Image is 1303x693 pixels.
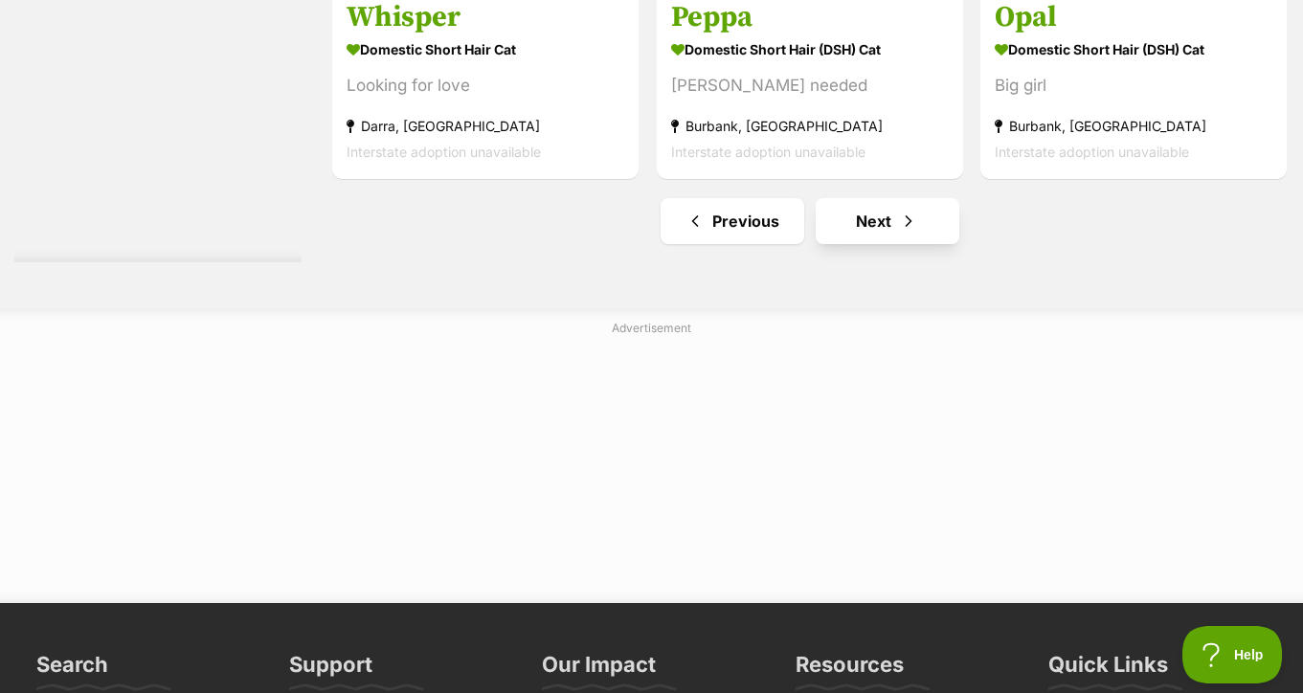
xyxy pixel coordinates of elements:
h3: Search [36,651,108,689]
iframe: Advertisement [188,345,1116,584]
span: Interstate adoption unavailable [671,144,865,160]
strong: Burbank, [GEOGRAPHIC_DATA] [671,113,949,139]
strong: Domestic Short Hair (DSH) Cat [995,35,1272,63]
strong: Domestic Short Hair (DSH) Cat [671,35,949,63]
span: Interstate adoption unavailable [995,144,1189,160]
a: Next page [816,198,959,244]
strong: Darra, [GEOGRAPHIC_DATA] [347,113,624,139]
iframe: Help Scout Beacon - Open [1182,626,1284,683]
span: Interstate adoption unavailable [347,144,541,160]
h3: Resources [796,651,904,689]
strong: Burbank, [GEOGRAPHIC_DATA] [995,113,1272,139]
div: [PERSON_NAME] needed [671,73,949,99]
div: Looking for love [347,73,624,99]
h3: Quick Links [1048,651,1168,689]
a: Previous page [661,198,804,244]
nav: Pagination [330,198,1289,244]
h3: Our Impact [542,651,656,689]
h3: Support [289,651,372,689]
strong: Domestic Short Hair Cat [347,35,624,63]
div: Big girl [995,73,1272,99]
